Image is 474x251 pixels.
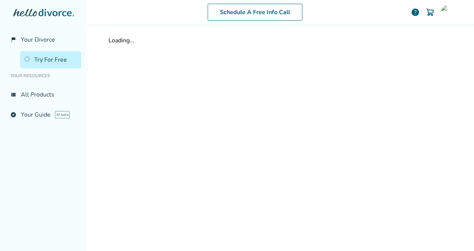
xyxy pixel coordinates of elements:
li: Your Resources [6,68,81,83]
img: Cart [426,8,435,17]
a: Schedule A Free Info Call [208,4,302,21]
img: lamiro29@gmail.com [441,5,456,20]
div: Loading... [108,36,453,45]
a: exploreYour GuideAI beta [6,106,81,123]
span: Your Divorce [21,36,55,44]
a: Try For Free [20,51,81,68]
a: view_listAll Products [6,86,81,103]
span: view_list [10,92,16,98]
span: AI beta [55,111,69,118]
span: explore [10,112,16,118]
a: help [411,8,420,17]
span: flag_2 [10,37,16,43]
a: flag_2Your Divorce [6,31,81,48]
